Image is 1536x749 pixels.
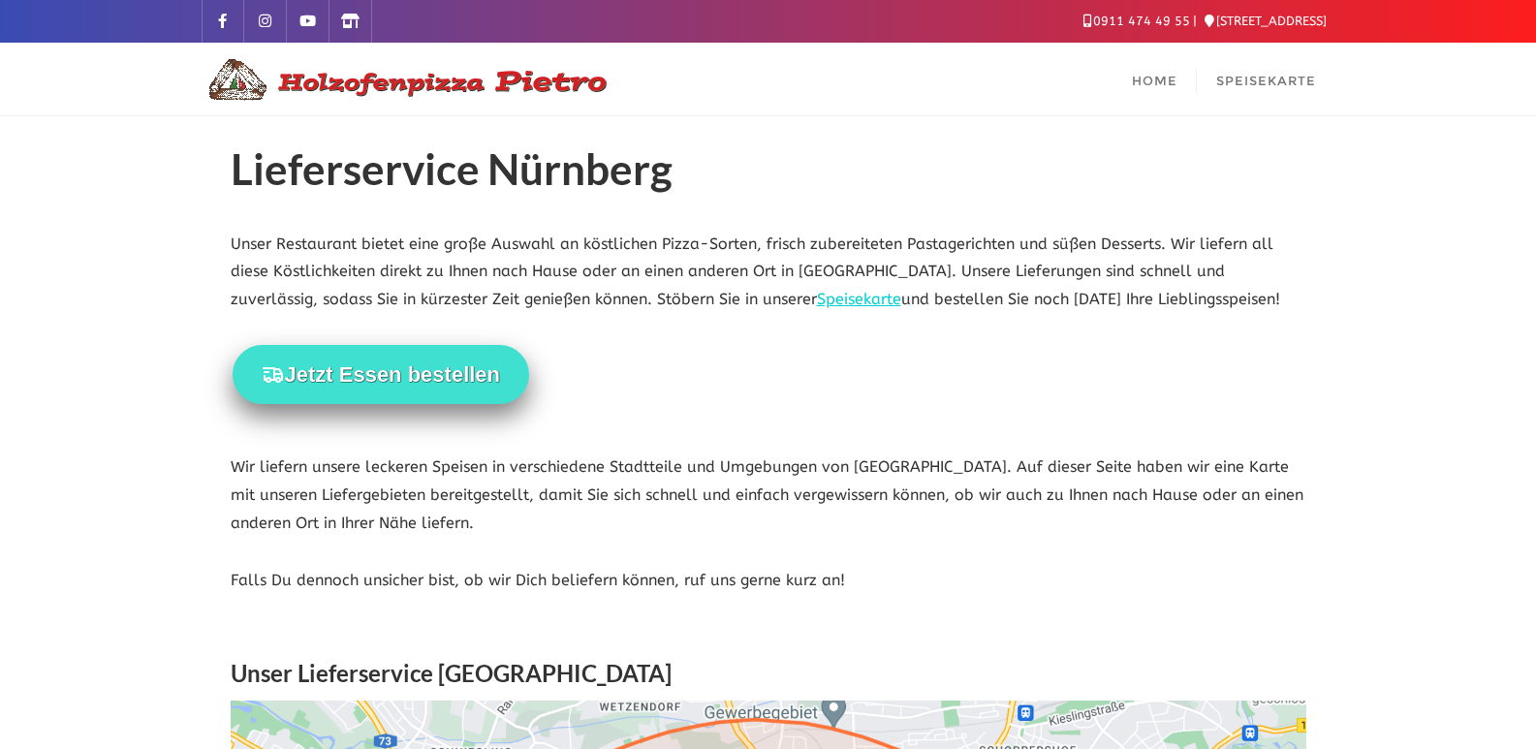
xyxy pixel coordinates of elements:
[1216,73,1316,88] span: Speisekarte
[1113,43,1197,115] a: Home
[231,453,1306,537] p: Wir liefern unsere leckeren Speisen in verschiedene Stadtteile und Umgebungen von [GEOGRAPHIC_DAT...
[233,345,530,404] button: Jetzt Essen bestellen
[231,651,1306,701] h3: Unser Lieferservice [GEOGRAPHIC_DATA]
[202,56,609,103] img: Logo
[231,145,1306,202] h1: Lieferservice Nürnberg
[1083,14,1190,28] a: 0911 474 49 55
[231,567,1306,595] p: Falls Du dennoch unsicher bist, ob wir Dich beliefern können, ruf uns gerne kurz an!
[1197,43,1335,115] a: Speisekarte
[817,290,901,308] a: Speisekarte
[1205,14,1327,28] a: [STREET_ADDRESS]
[1132,73,1177,88] span: Home
[231,231,1306,314] p: Unser Restaurant bietet eine große Auswahl an köstlichen Pizza-Sorten, frisch zubereiteten Pastag...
